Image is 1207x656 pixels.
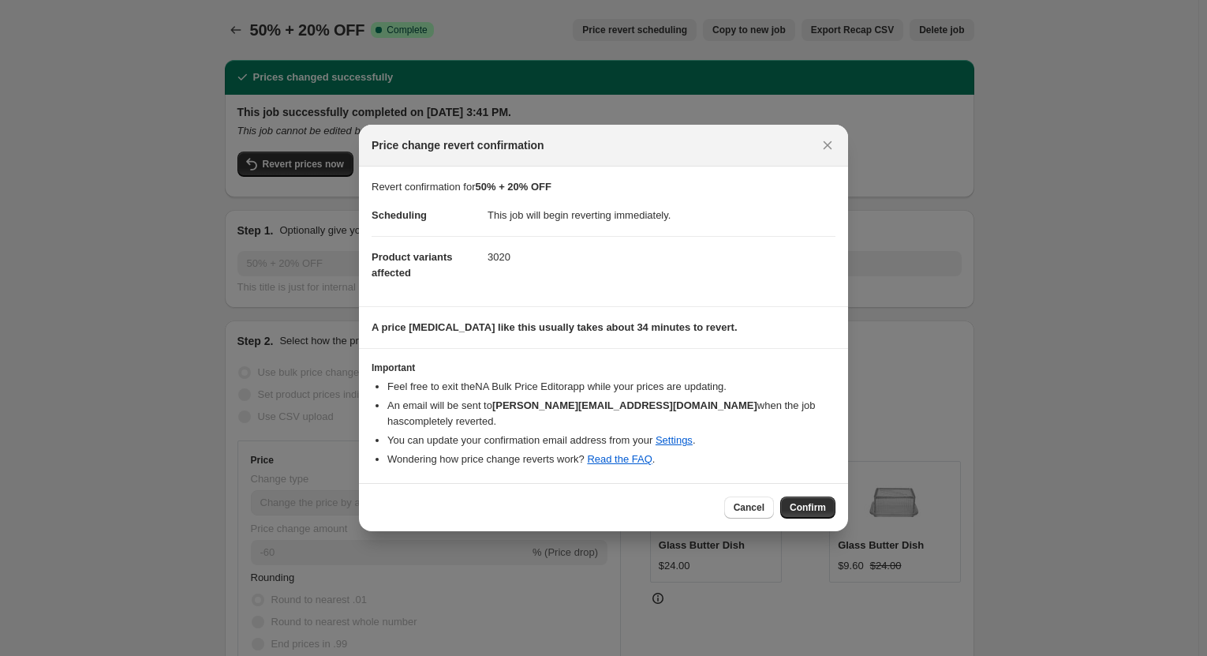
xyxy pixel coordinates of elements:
a: Read the FAQ [587,453,652,465]
button: Confirm [780,497,835,519]
li: You can update your confirmation email address from your . [387,433,835,448]
h3: Important [372,362,835,374]
a: Settings [656,434,693,446]
button: Close [816,134,839,156]
b: 50% + 20% OFF [476,181,551,193]
li: An email will be sent to when the job has completely reverted . [387,398,835,429]
span: Scheduling [372,209,427,221]
b: A price [MEDICAL_DATA] like this usually takes about 34 minutes to revert. [372,321,738,333]
p: Revert confirmation for [372,179,835,195]
dd: This job will begin reverting immediately. [488,195,835,236]
span: Price change revert confirmation [372,137,544,153]
span: Cancel [734,501,764,514]
b: [PERSON_NAME][EMAIL_ADDRESS][DOMAIN_NAME] [492,399,757,411]
li: Feel free to exit the NA Bulk Price Editor app while your prices are updating. [387,379,835,395]
span: Confirm [790,501,826,514]
li: Wondering how price change reverts work? . [387,452,835,467]
dd: 3020 [488,236,835,278]
span: Product variants affected [372,251,453,279]
button: Cancel [724,497,774,519]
